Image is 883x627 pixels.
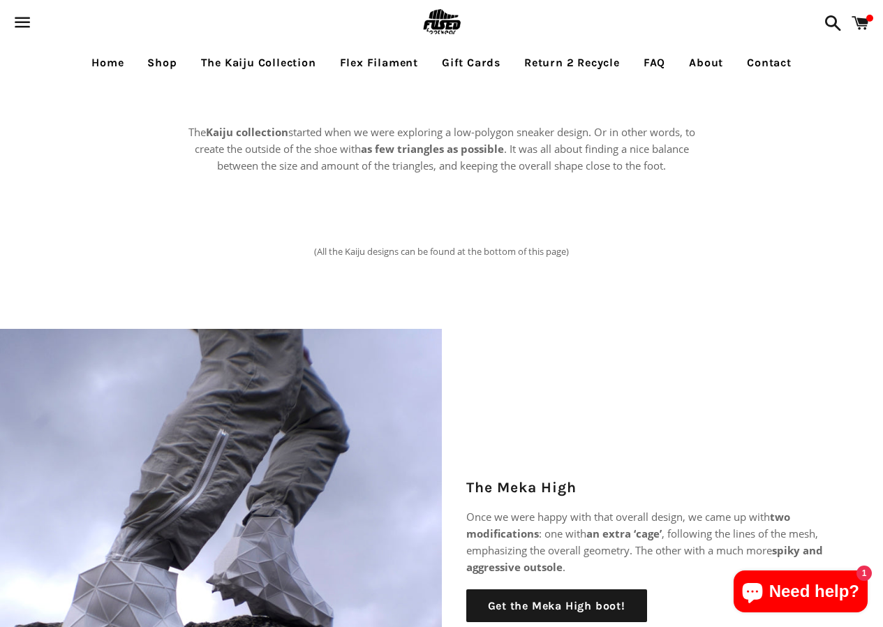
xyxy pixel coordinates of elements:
p: (All the Kaiju designs can be found at the bottom of this page) [273,230,610,273]
a: Return 2 Recycle [514,45,630,80]
strong: an extra ‘cage’ [586,526,662,540]
a: Home [81,45,134,80]
a: Gift Cards [431,45,511,80]
a: Flex Filament [329,45,429,80]
a: FAQ [633,45,676,80]
strong: as few triangles as possible [361,142,504,156]
p: Once we were happy with that overall design, we came up with : one with , following the lines of ... [466,508,859,575]
a: Get the Meka High boot! [466,589,647,623]
a: About [678,45,734,80]
p: The started when we were exploring a low-polygon sneaker design. Or in other words, to create the... [184,124,700,174]
h2: The Meka High [466,478,859,498]
inbox-online-store-chat: Shopify online store chat [729,570,872,616]
a: The Kaiju Collection [191,45,327,80]
strong: spiky and aggressive outsole [466,543,823,574]
strong: Kaiju collection [206,125,288,139]
a: Contact [736,45,802,80]
a: Shop [137,45,187,80]
strong: two modifications [466,510,790,540]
